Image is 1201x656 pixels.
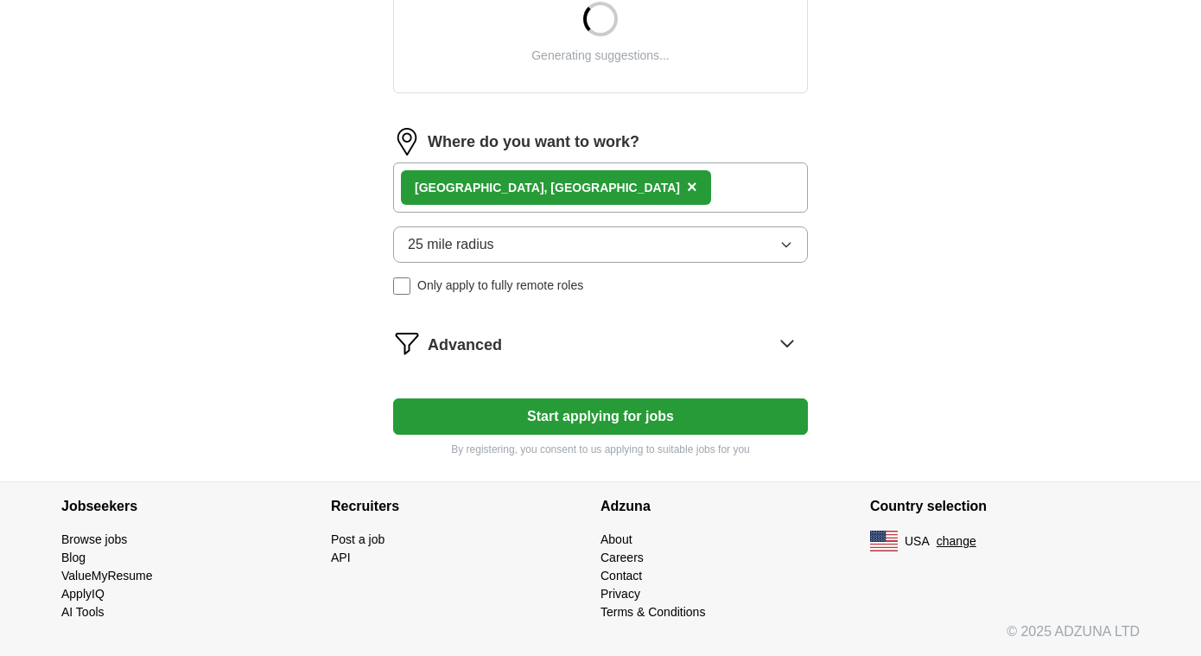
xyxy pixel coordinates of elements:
[687,175,697,201] button: ×
[600,587,640,601] a: Privacy
[393,442,808,457] p: By registering, you consent to us applying to suitable jobs for you
[61,551,86,564] a: Blog
[600,551,644,564] a: Careers
[600,605,705,619] a: Terms & Conditions
[417,277,583,295] span: Only apply to fully remote roles
[870,482,1140,531] h4: Country selection
[408,234,494,255] span: 25 mile radius
[393,128,421,156] img: location.png
[937,532,976,551] button: change
[61,605,105,619] a: AI Tools
[61,532,127,546] a: Browse jobs
[393,398,808,435] button: Start applying for jobs
[393,329,421,357] img: filter
[600,532,632,546] a: About
[428,131,639,154] label: Where do you want to work?
[61,569,153,583] a: ValueMyResume
[61,587,105,601] a: ApplyIQ
[331,532,384,546] a: Post a job
[415,179,680,197] div: [GEOGRAPHIC_DATA], [GEOGRAPHIC_DATA]
[393,226,808,263] button: 25 mile radius
[905,532,930,551] span: USA
[428,334,502,357] span: Advanced
[531,47,670,65] div: Generating suggestions...
[393,277,410,295] input: Only apply to fully remote roles
[331,551,351,564] a: API
[48,621,1153,656] div: © 2025 ADZUNA LTD
[687,177,697,196] span: ×
[600,569,642,583] a: Contact
[870,531,898,551] img: US flag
